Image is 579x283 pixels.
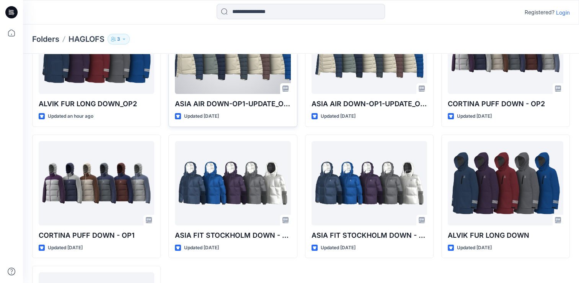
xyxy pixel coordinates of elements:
[39,141,154,225] a: CORTINA PUFF DOWN - OP1
[457,244,492,252] p: Updated [DATE]
[312,141,427,225] a: ASIA FIT STOCKHOLM DOWN - 2​_OP1
[39,99,154,109] p: ALVIK FUR LONG DOWN_OP2
[48,244,83,252] p: Updated [DATE]
[32,34,59,44] a: Folders
[175,99,290,109] p: ASIA AIR DOWN-OP1-UPDATE_OP2
[175,230,290,241] p: ASIA FIT STOCKHOLM DOWN - 2​_OP2
[175,141,290,225] a: ASIA FIT STOCKHOLM DOWN - 2​_OP2
[448,230,563,241] p: ALVIK FUR LONG DOWN
[184,244,219,252] p: Updated [DATE]
[108,34,130,44] button: 3
[321,244,356,252] p: Updated [DATE]
[184,112,219,120] p: Updated [DATE]
[321,112,356,120] p: Updated [DATE]
[457,112,492,120] p: Updated [DATE]
[117,35,120,43] p: 3
[312,99,427,109] p: ASIA AIR DOWN-OP1-UPDATE_OP1
[525,8,555,17] p: Registered?
[556,8,570,16] p: Login
[48,112,93,120] p: Updated an hour ago
[69,34,104,44] p: HAGLOFS
[448,141,563,225] a: ALVIK FUR LONG DOWN
[448,99,563,109] p: CORTINA PUFF DOWN - OP2
[39,230,154,241] p: CORTINA PUFF DOWN - OP1
[312,230,427,241] p: ASIA FIT STOCKHOLM DOWN - 2​_OP1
